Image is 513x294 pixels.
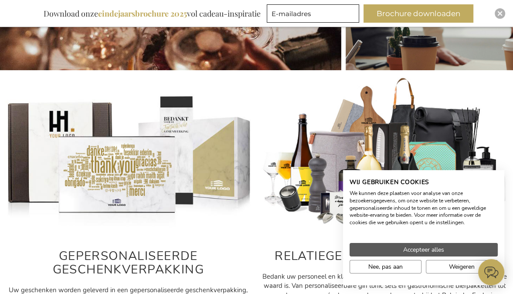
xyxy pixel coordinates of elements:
[350,243,498,256] button: Accepteer alle cookies
[403,245,444,254] span: Accepteer alles
[426,260,498,273] button: Alle cookies weigeren
[267,4,359,23] input: E-mailadres
[497,11,503,16] img: Close
[267,4,362,25] form: marketing offers and promotions
[350,260,421,273] button: Pas cookie voorkeuren aan
[350,178,498,186] h2: Wij gebruiken cookies
[98,8,187,19] b: eindejaarsbrochure 2025
[449,262,475,271] span: Weigeren
[4,77,252,232] img: Gepersonaliseerde relatiegeschenken voor personeel en klanten
[495,8,505,19] div: Close
[478,259,504,285] iframe: belco-activator-frame
[350,190,498,226] p: We kunnen deze plaatsen voor analyse van onze bezoekersgegevens, om onze website te verbeteren, g...
[4,250,252,277] h2: GEPERSONALISEERDE GESCHENKVERPAKKING
[368,262,403,271] span: Nee, pas aan
[364,4,473,23] button: Brochure downloaden
[40,4,265,23] div: Download onze vol cadeau-inspiratie
[261,77,509,232] img: Gepersonaliseerde relatiegeschenken voor personeel en klanten
[261,250,509,263] h2: RELATIEGESCHENKEN MÉT IMPACT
